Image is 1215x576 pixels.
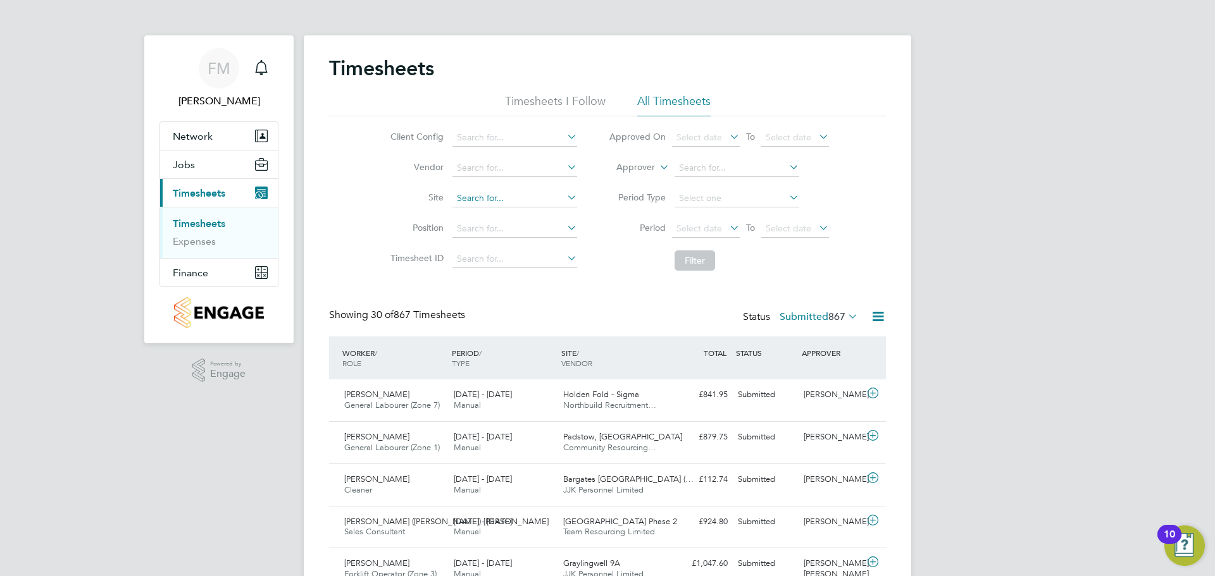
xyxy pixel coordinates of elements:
label: Approved On [609,131,666,142]
span: [PERSON_NAME] ([PERSON_NAME]) [PERSON_NAME] [344,516,549,527]
span: Timesheets [173,187,225,199]
div: [PERSON_NAME] [799,512,864,532]
input: Search for... [452,129,577,147]
img: countryside-properties-logo-retina.png [174,297,263,328]
span: Padstow, [GEOGRAPHIC_DATA] [563,431,682,442]
div: WORKER [339,341,449,374]
div: Submitted [733,427,799,448]
button: Jobs [160,150,278,178]
button: Finance [160,259,278,286]
span: Manual [454,400,481,410]
span: Fletcher Melhuish [159,94,278,109]
span: / [576,348,579,358]
span: [PERSON_NAME] [344,558,409,568]
span: Cleaner [344,484,372,495]
button: Network [160,122,278,150]
input: Search for... [452,220,577,238]
input: Search for... [452,250,577,268]
span: / [479,348,482,358]
label: Period [609,222,666,233]
a: Go to home page [159,297,278,328]
div: £112.74 [667,469,733,490]
button: Timesheets [160,179,278,207]
div: Showing [329,309,468,322]
div: Timesheets [160,207,278,258]
label: Site [387,192,444,203]
div: Status [743,309,861,326]
div: PERIOD [449,341,558,374]
span: [DATE] - [DATE] [454,474,512,484]
span: VENDOR [561,358,592,368]
div: APPROVER [799,341,864,364]
label: Period Type [609,192,666,203]
span: [DATE] - [DATE] [454,431,512,442]
span: To [742,219,759,236]
span: [PERSON_NAME] [344,431,409,442]
span: [DATE] - [DATE] [454,516,512,527]
span: Team Resourcing Limited [563,526,655,537]
div: [PERSON_NAME] [799,469,864,490]
span: Graylingwell 9A [563,558,620,568]
h2: Timesheets [329,56,434,81]
span: General Labourer (Zone 1) [344,442,440,453]
span: 867 [828,310,845,323]
span: Select date [676,223,722,234]
span: [PERSON_NAME] [344,474,409,484]
div: Submitted [733,512,799,532]
input: Select one [675,190,799,207]
span: ROLE [342,358,361,368]
span: To [742,128,759,145]
span: [PERSON_NAME] [344,389,409,400]
a: FM[PERSON_NAME] [159,48,278,109]
a: Expenses [173,235,216,247]
label: Approver [598,161,655,174]
span: Powered by [210,358,246,369]
span: [DATE] - [DATE] [454,389,512,400]
span: Sales Consultant [344,526,405,537]
div: £1,047.60 [667,553,733,574]
span: Community Resourcing… [563,442,656,453]
input: Search for... [675,159,799,177]
label: Client Config [387,131,444,142]
span: Manual [454,526,481,537]
span: Manual [454,484,481,495]
div: [PERSON_NAME] [799,384,864,405]
span: Holden Fold - Sigma [563,389,639,400]
div: Submitted [733,384,799,405]
nav: Main navigation [144,35,294,343]
label: Position [387,222,444,233]
input: Search for... [452,159,577,177]
span: [DATE] - [DATE] [454,558,512,568]
span: 30 of [371,309,394,321]
span: Manual [454,442,481,453]
span: Bargates [GEOGRAPHIC_DATA] (… [563,474,694,484]
div: £841.95 [667,384,733,405]
li: All Timesheets [637,94,711,116]
input: Search for... [452,190,577,207]
span: 867 Timesheets [371,309,465,321]
div: [PERSON_NAME] [799,427,864,448]
label: Vendor [387,161,444,173]
label: Submitted [780,310,858,323]
label: Timesheet ID [387,252,444,264]
a: Powered byEngage [192,358,246,383]
div: STATUS [733,341,799,364]
span: General Labourer (Zone 7) [344,400,440,410]
div: £924.80 [667,512,733,532]
span: [GEOGRAPHIC_DATA] Phase 2 [563,516,677,527]
button: Filter [675,250,715,271]
div: SITE [558,341,668,374]
span: / [375,348,377,358]
span: Jobs [173,159,195,171]
li: Timesheets I Follow [505,94,606,116]
span: FM [208,60,230,77]
span: Select date [676,132,722,143]
span: TYPE [452,358,470,368]
span: Northbuild Recruitment… [563,400,656,410]
span: Finance [173,267,208,279]
div: Submitted [733,553,799,574]
span: Select date [766,132,811,143]
div: £879.75 [667,427,733,448]
span: TOTAL [704,348,726,358]
span: Select date [766,223,811,234]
